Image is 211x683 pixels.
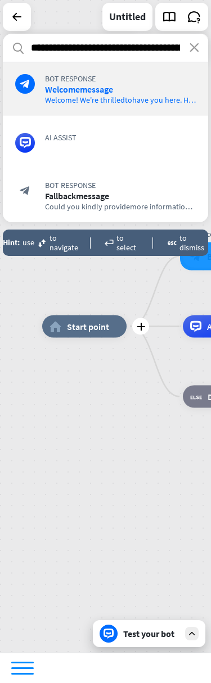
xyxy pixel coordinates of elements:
[20,185,30,196] i: block_bot_response
[76,190,83,201] span: m
[45,74,196,84] span: Bot Response
[45,190,109,201] span: Fallback essage
[12,42,25,54] i: search
[125,95,132,105] span: to
[167,239,177,247] i: escape
[102,233,141,253] div: to select
[130,201,137,212] span: m
[164,233,208,253] div: to dismiss
[3,238,20,247] span: Hint:
[109,3,146,31] div: Untitled
[105,239,114,247] i: enter
[45,132,196,143] span: AI Assist
[80,84,87,95] span: m
[45,84,113,95] span: Welcome essage
[20,79,30,89] i: block_bot_response
[190,43,199,52] i: close
[45,180,196,190] span: Bot Response
[37,239,47,247] i: move
[3,233,79,253] div: use to navigate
